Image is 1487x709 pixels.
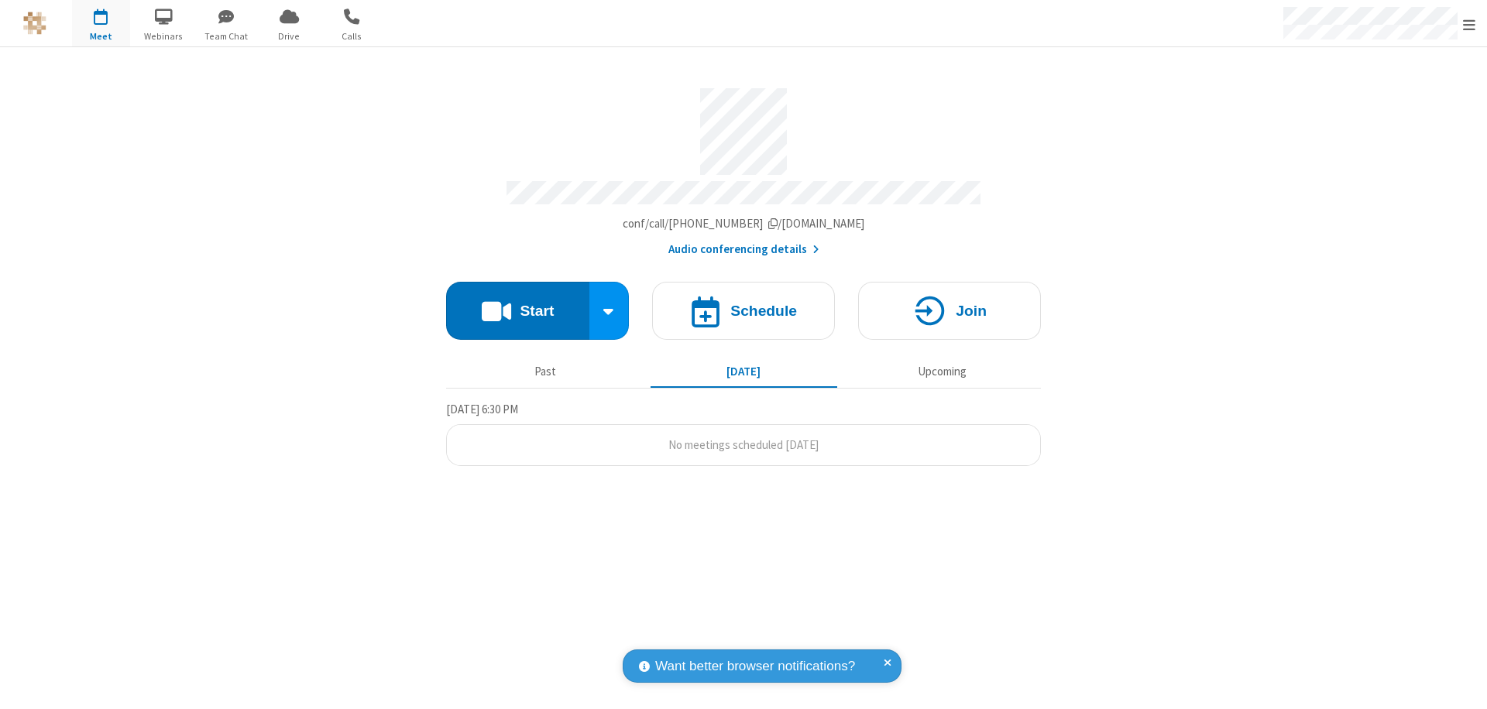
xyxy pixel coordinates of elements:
[730,303,797,318] h4: Schedule
[323,29,381,43] span: Calls
[668,241,819,259] button: Audio conferencing details
[655,656,855,676] span: Want better browser notifications?
[452,357,639,386] button: Past
[72,29,130,43] span: Meet
[589,282,630,340] div: Start conference options
[446,77,1041,259] section: Account details
[652,282,835,340] button: Schedule
[446,402,518,416] span: [DATE] 6:30 PM
[858,282,1041,340] button: Join
[446,282,589,340] button: Start
[623,215,865,233] button: Copy my meeting room linkCopy my meeting room link
[668,437,819,452] span: No meetings scheduled [DATE]
[446,400,1041,467] section: Today's Meetings
[956,303,987,318] h4: Join
[23,12,46,35] img: QA Selenium DO NOT DELETE OR CHANGE
[135,29,193,43] span: Webinars
[623,216,865,231] span: Copy my meeting room link
[197,29,256,43] span: Team Chat
[520,303,554,318] h4: Start
[849,357,1035,386] button: Upcoming
[260,29,318,43] span: Drive
[651,357,837,386] button: [DATE]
